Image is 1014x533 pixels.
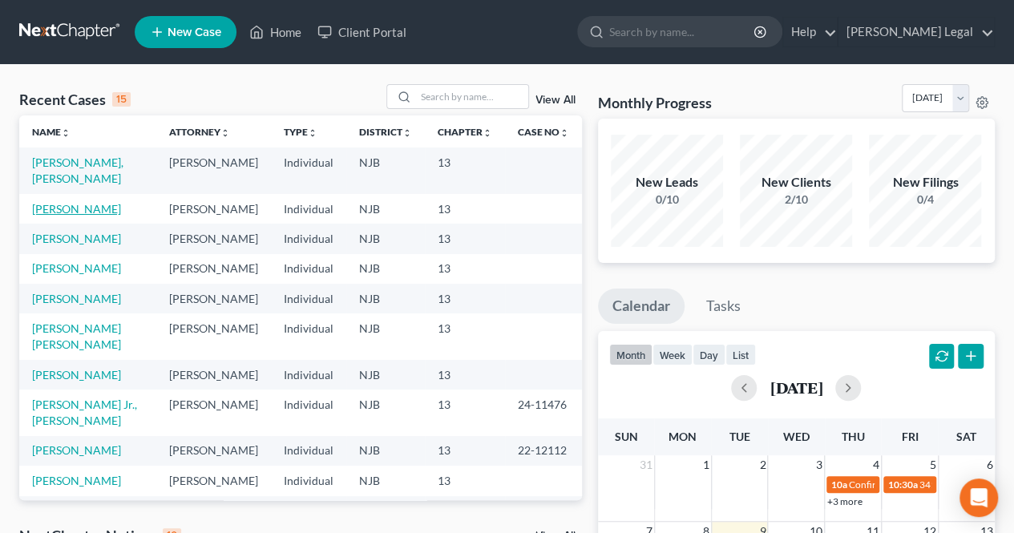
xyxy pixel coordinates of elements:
span: 1 [701,455,711,474]
td: Individual [271,436,346,466]
div: 0/4 [869,192,981,208]
td: 13 [425,360,505,390]
td: NJB [346,194,425,224]
div: 15 [112,92,131,107]
span: Sun [614,430,637,443]
td: Individual [271,466,346,495]
button: list [725,344,756,365]
td: NJB [346,254,425,284]
td: [PERSON_NAME] [156,147,271,193]
td: NJB [346,284,425,313]
span: Wed [783,430,810,443]
span: 2 [757,455,767,474]
td: [PERSON_NAME] [156,313,271,359]
a: [PERSON_NAME], [PERSON_NAME] [32,155,123,185]
td: Individual [271,390,346,435]
a: Chapterunfold_more [438,126,492,138]
button: day [693,344,725,365]
div: Recent Cases [19,90,131,109]
td: NJB [346,147,425,193]
td: 13 [425,313,505,359]
td: Individual [271,254,346,284]
td: Individual [271,194,346,224]
a: [PERSON_NAME] [PERSON_NAME] [32,321,121,351]
a: Attorneyunfold_more [169,126,230,138]
td: 13 [425,194,505,224]
td: NJB [346,390,425,435]
a: Tasks [692,289,755,324]
td: Individual [271,224,346,253]
a: [PERSON_NAME] [32,443,121,457]
span: Sat [956,430,976,443]
td: 13 [425,284,505,313]
button: month [609,344,652,365]
span: 31 [638,455,654,474]
a: [PERSON_NAME] [32,261,121,275]
td: 24-11476 [505,390,582,435]
i: unfold_more [61,128,71,138]
input: Search by name... [609,17,756,46]
i: unfold_more [560,128,569,138]
td: 22-12112 [505,436,582,466]
i: unfold_more [402,128,412,138]
span: 10a [831,478,847,491]
button: week [652,344,693,365]
td: 13 [425,224,505,253]
td: [PERSON_NAME] [156,224,271,253]
td: 13 [425,254,505,284]
a: Typeunfold_more [284,126,317,138]
a: [PERSON_NAME] [32,474,121,487]
td: NJB [346,224,425,253]
a: [PERSON_NAME] [32,202,121,216]
h3: Monthly Progress [598,93,712,112]
div: New Leads [611,173,723,192]
div: New Filings [869,173,981,192]
td: [PERSON_NAME] [156,254,271,284]
td: 13 [425,147,505,193]
td: NJB [346,360,425,390]
div: New Clients [740,173,852,192]
a: [PERSON_NAME] [32,368,121,382]
div: Open Intercom Messenger [959,478,998,517]
input: Search by name... [416,85,528,108]
i: unfold_more [483,128,492,138]
span: Thu [842,430,865,443]
span: 6 [985,455,995,474]
a: Home [241,18,309,46]
a: Client Portal [309,18,414,46]
span: 4 [871,455,881,474]
td: [PERSON_NAME] [156,284,271,313]
td: 13 [425,436,505,466]
i: unfold_more [308,128,317,138]
td: [PERSON_NAME] [156,436,271,466]
a: [PERSON_NAME] [32,292,121,305]
a: [PERSON_NAME] Legal [838,18,994,46]
td: [PERSON_NAME] [156,360,271,390]
td: 13 [425,466,505,495]
i: unfold_more [220,128,230,138]
span: 3 [814,455,824,474]
a: +3 more [827,495,863,507]
td: [PERSON_NAME] [156,194,271,224]
h2: [DATE] [770,379,822,396]
a: View All [535,95,576,106]
span: Mon [669,430,697,443]
td: [PERSON_NAME] [156,466,271,495]
span: Fri [901,430,918,443]
span: Tue [729,430,749,443]
div: 0/10 [611,192,723,208]
a: [PERSON_NAME] Jr., [PERSON_NAME] [32,398,137,427]
a: Help [783,18,837,46]
span: New Case [168,26,221,38]
span: 5 [928,455,938,474]
td: Individual [271,147,346,193]
a: Nameunfold_more [32,126,71,138]
td: [PERSON_NAME] [156,390,271,435]
td: NJB [346,436,425,466]
a: [PERSON_NAME] [32,232,121,245]
a: Case Nounfold_more [518,126,569,138]
td: Individual [271,313,346,359]
td: 13 [425,390,505,435]
a: Districtunfold_more [359,126,412,138]
td: Individual [271,360,346,390]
